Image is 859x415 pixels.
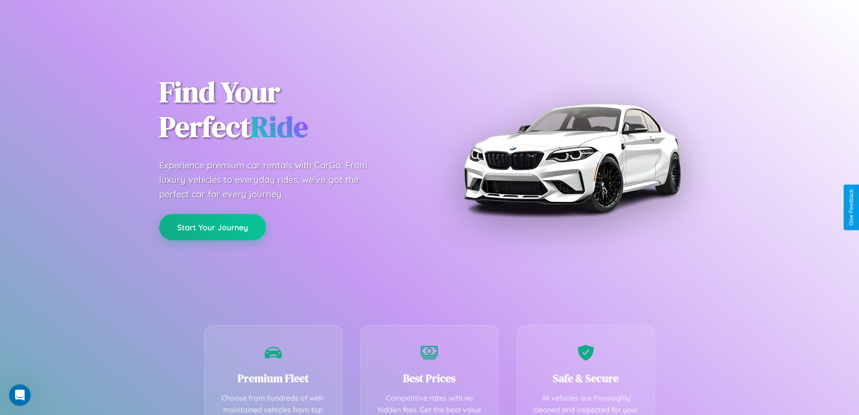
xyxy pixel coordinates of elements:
iframe: Intercom live chat [9,384,31,406]
h3: Safe & Secure [531,371,641,386]
h3: Premium Fleet [218,371,329,386]
span: Ride [251,107,308,146]
h1: Find Your Perfect [159,75,416,145]
h3: Best Prices [374,371,485,386]
button: Start Your Journey [159,214,266,240]
div: Give Feedback [848,189,854,226]
p: Experience premium car rentals with CarGo. From luxury vehicles to everyday rides, we've got the ... [159,158,385,201]
img: Premium BMW car rental vehicle [459,45,684,271]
